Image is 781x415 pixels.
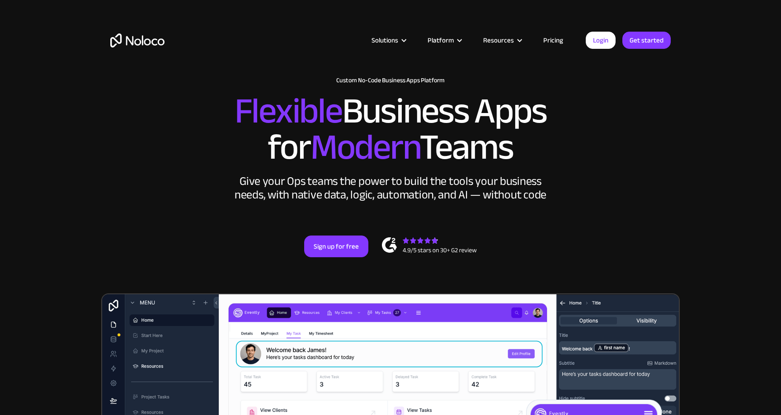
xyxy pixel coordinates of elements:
[372,34,398,46] div: Solutions
[311,113,419,181] span: Modern
[304,236,368,257] a: Sign up for free
[483,34,514,46] div: Resources
[472,34,532,46] div: Resources
[110,33,165,47] a: home
[586,32,616,49] a: Login
[360,34,416,46] div: Solutions
[416,34,472,46] div: Platform
[235,77,342,145] span: Flexible
[622,32,671,49] a: Get started
[232,174,549,202] div: Give your Ops teams the power to build the tools your business needs, with native data, logic, au...
[428,34,454,46] div: Platform
[110,93,671,165] h2: Business Apps for Teams
[532,34,574,46] a: Pricing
